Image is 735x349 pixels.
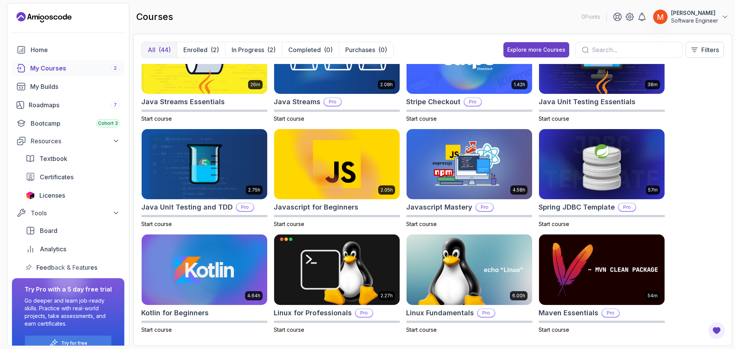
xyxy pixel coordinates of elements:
h2: Java Unit Testing and TDD [141,202,233,213]
span: Start course [274,115,304,122]
span: 7 [114,102,117,108]
p: Pro [324,98,341,106]
p: Pro [602,309,619,317]
p: 0 Points [581,13,600,21]
h2: Linux for Professionals [274,308,352,318]
p: Enrolled [183,45,207,54]
div: Home [31,45,120,54]
span: Start course [406,115,437,122]
p: 6.00h [512,293,525,299]
a: roadmaps [12,97,124,113]
a: feedback [21,260,124,275]
img: Maven Essentials card [539,234,665,305]
p: Filters [701,45,719,54]
button: Completed(0) [282,42,339,57]
span: Textbook [39,154,67,163]
span: Start course [406,326,437,333]
span: Licenses [39,191,65,200]
button: user profile image[PERSON_NAME]Software Engineer [653,9,729,25]
a: Try for free [61,340,87,346]
img: Javascript for Beginners card [274,129,400,200]
p: Pro [478,309,495,317]
p: Pro [356,309,372,317]
p: 4.64h [247,293,260,299]
span: Certificates [40,172,73,182]
img: Linux Fundamentals card [407,234,532,305]
div: Explore more Courses [507,46,565,54]
span: Start course [539,326,569,333]
div: Bootcamp [31,119,120,128]
span: Start course [539,115,569,122]
img: Javascript Mastery card [407,129,532,200]
p: Purchases [345,45,375,54]
p: 4.58h [513,187,525,193]
h2: Java Streams Essentials [141,97,225,107]
p: 54m [648,293,658,299]
img: jetbrains icon [26,192,35,199]
h2: Stripe Checkout [406,97,461,107]
button: In Progress(2) [225,42,282,57]
img: user profile image [653,10,668,24]
div: My Builds [30,82,120,91]
p: Pro [619,203,635,211]
span: Feedback & Features [36,263,97,272]
p: Pro [476,203,493,211]
div: (0) [378,45,387,54]
img: Linux for Professionals card [274,234,400,305]
a: Explore more Courses [503,42,569,57]
p: 2.05h [381,187,393,193]
a: licenses [21,188,124,203]
p: 38m [647,82,658,88]
div: Resources [31,136,120,146]
span: 2 [114,65,117,71]
a: certificates [21,169,124,185]
span: Start course [274,221,304,227]
h2: Javascript Mastery [406,202,472,213]
button: Tools [12,206,124,220]
img: Kotlin for Beginners card [142,234,267,305]
p: In Progress [232,45,264,54]
span: Start course [141,115,172,122]
h2: Java Unit Testing Essentials [539,97,635,107]
div: My Courses [30,64,120,73]
a: board [21,223,124,238]
button: Filters [686,42,724,58]
p: Software Engineer [671,17,718,25]
p: Completed [288,45,321,54]
p: 2.75h [248,187,260,193]
button: Purchases(0) [339,42,393,57]
p: 26m [250,82,260,88]
p: [PERSON_NAME] [671,9,718,17]
div: (2) [267,45,276,54]
p: Go deeper and learn job-ready skills. Practice with real-world projects, take assessments, and ea... [24,297,112,328]
div: (44) [158,45,171,54]
a: bootcamp [12,116,124,131]
div: (2) [211,45,219,54]
span: Cohort 3 [98,120,118,126]
span: Start course [274,326,304,333]
span: Start course [406,221,437,227]
h2: Javascript for Beginners [274,202,358,213]
button: Open Feedback Button [707,321,726,340]
button: Enrolled(2) [177,42,225,57]
a: Landing page [16,11,72,23]
div: Tools [31,208,120,218]
span: Analytics [40,244,66,254]
p: 57m [648,187,658,193]
button: All(44) [142,42,177,57]
button: Resources [12,134,124,148]
a: analytics [21,241,124,257]
h2: courses [136,11,173,23]
input: Search... [592,45,676,54]
span: Start course [141,221,172,227]
div: Roadmaps [29,100,120,110]
p: 2.27h [381,293,393,299]
h2: Linux Fundamentals [406,308,474,318]
span: Board [40,226,57,235]
p: Pro [464,98,481,106]
p: All [148,45,155,54]
p: 1.42h [514,82,525,88]
span: Start course [539,221,569,227]
h2: Spring JDBC Template [539,202,615,213]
